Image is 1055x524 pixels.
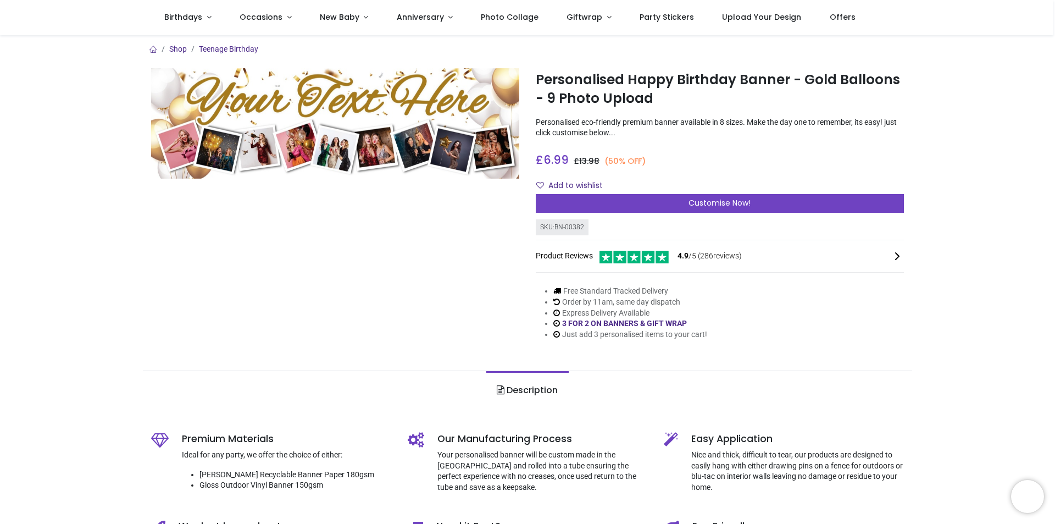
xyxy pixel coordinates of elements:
img: Personalised Happy Birthday Banner - Gold Balloons - 9 Photo Upload [151,68,519,179]
p: Personalised eco-friendly premium banner available in 8 sizes. Make the day one to remember, its ... [536,117,904,139]
li: Free Standard Tracked Delivery [553,286,707,297]
p: Nice and thick, difficult to tear, our products are designed to easily hang with either drawing p... [691,450,904,493]
small: (50% OFF) [604,156,646,167]
span: Customise Now! [688,197,751,208]
span: Giftwrap [567,12,602,23]
i: Add to wishlist [536,181,544,189]
h5: Our Manufacturing Process [437,432,648,446]
div: Product Reviews [536,249,904,264]
h5: Premium Materials [182,432,391,446]
div: SKU: BN-00382 [536,219,588,235]
a: Shop [169,45,187,53]
span: 6.99 [543,152,569,168]
iframe: Brevo live chat [1011,480,1044,513]
h5: Easy Application [691,432,904,446]
li: [PERSON_NAME] Recyclable Banner Paper 180gsm [199,470,391,481]
a: Teenage Birthday [199,45,258,53]
span: £ [574,156,599,167]
span: Photo Collage [481,12,538,23]
span: Offers [830,12,856,23]
span: Occasions [240,12,282,23]
span: New Baby [320,12,359,23]
span: Anniversary [397,12,444,23]
span: Upload Your Design [722,12,801,23]
h1: Personalised Happy Birthday Banner - Gold Balloons - 9 Photo Upload [536,70,904,108]
a: Description [486,371,568,410]
p: Your personalised banner will be custom made in the [GEOGRAPHIC_DATA] and rolled into a tube ensu... [437,450,648,493]
span: 4.9 [678,251,688,260]
li: Express Delivery Available [553,308,707,319]
span: Party Stickers [640,12,694,23]
li: Just add 3 personalised items to your cart! [553,329,707,340]
span: £ [536,152,569,168]
span: /5 ( 286 reviews) [678,251,742,262]
span: Birthdays [164,12,202,23]
li: Gloss Outdoor Vinyl Banner 150gsm [199,480,391,491]
span: 13.98 [579,156,599,167]
a: 3 FOR 2 ON BANNERS & GIFT WRAP [562,319,687,328]
p: Ideal for any party, we offer the choice of either: [182,450,391,461]
button: Add to wishlistAdd to wishlist [536,176,612,195]
li: Order by 11am, same day dispatch [553,297,707,308]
